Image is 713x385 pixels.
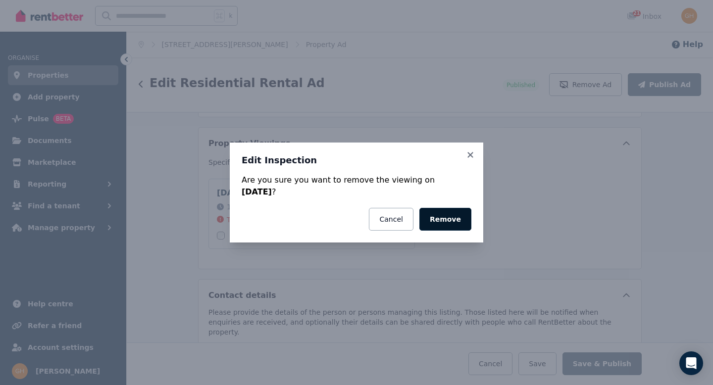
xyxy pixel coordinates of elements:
[242,187,272,196] strong: [DATE]
[242,154,471,166] h3: Edit Inspection
[242,174,471,198] div: Are you sure you want to remove the viewing on ?
[679,351,703,375] div: Open Intercom Messenger
[369,208,413,231] button: Cancel
[419,208,471,231] button: Remove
